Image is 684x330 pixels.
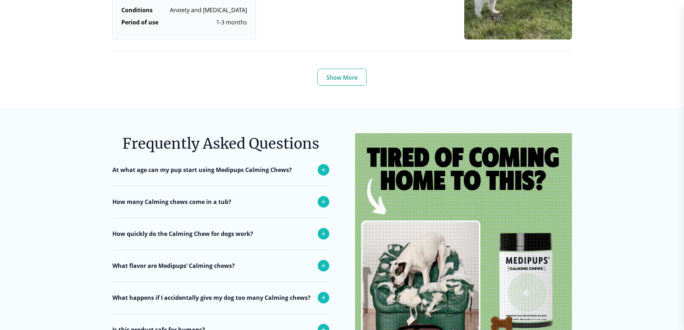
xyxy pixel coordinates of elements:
p: How quickly do the Calming Chew for dogs work? [112,229,253,238]
div: Beef Flavored: Our chews will leave your pup begging for MORE! [112,282,328,305]
button: Show More [317,69,367,86]
b: Period of use [121,18,158,26]
p: What flavor are Medipups’ Calming chews? [112,261,235,270]
b: Conditions [121,6,153,14]
p: At what age can my pup start using Medipups Calming Chews? [112,166,292,174]
h6: Frequently Asked Questions [112,133,329,154]
p: How many Calming chews come in a tub? [112,197,231,206]
span: Anxiety and [MEDICAL_DATA] [170,6,247,14]
div: We created our Calming Chews as an helpful, fast remedy. The ingredients have a calming effect on... [112,250,328,324]
p: What happens if I accidentally give my dog too many Calming chews? [112,293,311,302]
span: 1-3 months [216,18,247,26]
div: Our calming soft chews are an amazing solution for dogs of any breed. This chew is to be given to... [112,186,328,226]
div: Each tub contains 30 chews. [112,218,328,241]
